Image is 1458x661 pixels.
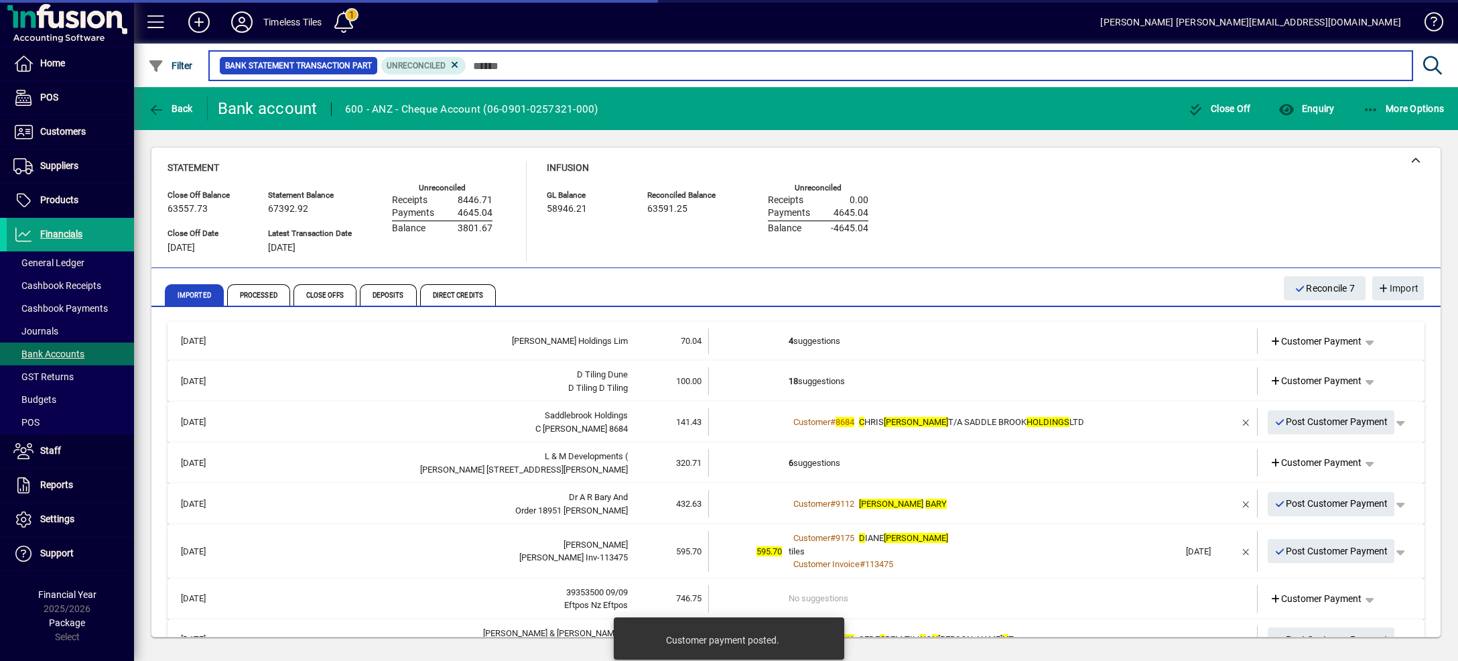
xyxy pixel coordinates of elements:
span: Bank Statement Transaction Part [225,59,372,72]
a: Home [7,47,134,80]
button: Post Customer Payment [1268,627,1395,652]
span: 9175 [836,533,854,543]
td: [DATE] [174,408,237,436]
div: Mitchell Hol 25 Gordon Rd 111952 [237,463,628,477]
span: Filter [148,60,193,71]
span: 595.70 [676,546,702,556]
button: Reconcile 7 [1284,276,1366,300]
span: -4645.04 [831,223,868,234]
span: 63557.73 [168,204,208,215]
span: 595.70 [756,546,782,556]
div: D.J. Wright Inv-113475 [237,551,628,564]
button: Remove [1236,629,1257,650]
span: Customer Payment [1270,456,1362,470]
span: 67392.92 [268,204,308,215]
span: Close Offs [293,284,356,306]
span: Customer [793,417,830,427]
span: 113475 [865,559,893,569]
td: [DATE] [174,490,237,518]
span: 4645.04 [458,208,492,219]
td: [DATE] [174,367,237,395]
span: 432.63 [676,499,702,509]
em: N [920,634,926,644]
span: Support [40,548,74,558]
a: Customer Payment [1264,329,1368,353]
div: Saddlebrook Holdings [237,409,628,422]
span: IANE [859,533,948,543]
span: Close Off [1188,103,1251,114]
span: Imported [165,284,224,306]
a: Journals [7,320,134,343]
button: Add [178,10,220,34]
span: tiles [789,546,805,556]
span: Post Customer Payment [1274,411,1388,433]
span: Import [1378,278,1418,300]
em: N [1002,634,1008,644]
span: Reconciled Balance [647,191,728,200]
em: D [859,533,865,543]
div: C J & C J Mckenzie L [237,627,628,640]
div: Bank account [218,98,318,119]
span: 746.75 [676,593,702,603]
span: Cashbook Payments [13,303,108,314]
a: Suppliers [7,149,134,183]
span: SEDE REM TILI G [PERSON_NAME] T [859,634,1014,644]
span: Customer [793,499,830,509]
span: [DATE] [168,243,195,253]
span: Payments [768,208,810,219]
span: 70.04 [681,336,702,346]
mat-expansion-panel-header: [DATE][PERSON_NAME][PERSON_NAME] Inv-113475595.70595.70Customer#9175DIANE[PERSON_NAME]tilesCustom... [168,524,1424,579]
span: Journals [13,326,58,337]
mat-expansion-panel-header: [DATE]39353500 09/09Eftpos Nz Eftpos746.75No suggestionsCustomer Payment [168,579,1424,619]
span: 0.00 [850,195,868,206]
span: Customers [40,126,86,137]
span: 9112 [836,499,854,509]
a: Customer Invoice#113475 [789,557,898,571]
td: [DATE] [174,585,237,613]
span: Customer Payment [1270,592,1362,606]
button: Post Customer Payment [1268,539,1395,563]
span: Post Customer Payment [1274,493,1388,515]
a: Budgets [7,388,134,411]
span: Budgets [13,394,56,405]
span: Customer [793,533,830,543]
div: Wright D J [237,538,628,552]
button: Post Customer Payment [1268,492,1395,516]
em: [PERSON_NAME] [884,417,948,427]
a: Customer Payment [1264,369,1368,394]
b: 18 [789,376,798,386]
span: Financials [40,229,82,239]
span: [DATE] [268,243,295,253]
app-page-header-button: Back [134,97,208,121]
a: Customer#8684 [789,415,859,429]
span: 63591.25 [647,204,687,215]
span: Home [40,58,65,68]
span: More Options [1363,103,1445,114]
em: N [932,634,938,644]
span: GST Returns [13,371,74,382]
span: Statement Balance [268,191,352,200]
span: Staff [40,445,61,456]
button: Remove [1236,540,1257,562]
a: GST Returns [7,365,134,388]
label: Unreconciled [419,184,466,192]
div: D Tiling D Tiling [237,381,628,395]
em: C [859,417,864,427]
a: Customers [7,115,134,149]
span: 8446.71 [458,195,492,206]
em: [PERSON_NAME] [884,533,948,543]
span: Products [40,194,78,205]
span: # [830,533,836,543]
span: Processed [227,284,290,306]
a: Customer#9112 [789,497,859,511]
a: General Ledger [7,251,134,274]
em: 8684 [836,417,854,427]
span: Cashbook Receipts [13,280,101,291]
span: Balance [768,223,801,234]
a: Knowledge Base [1414,3,1441,46]
button: More Options [1360,97,1448,121]
span: 100.00 [676,376,702,386]
a: Support [7,537,134,570]
a: Cashbook Receipts [7,274,134,297]
div: 600 - ANZ - Cheque Account (06-0901-0257321-000) [345,99,598,120]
